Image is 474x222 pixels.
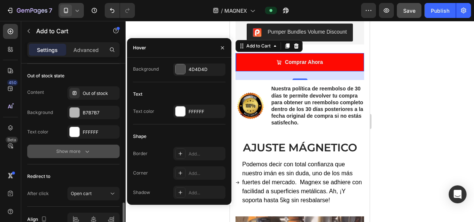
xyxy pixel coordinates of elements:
[403,7,415,14] span: Save
[7,80,18,86] div: 450
[83,110,118,116] div: B7B7B7
[83,129,118,136] div: FFFFFF
[449,185,467,203] div: Open Intercom Messenger
[133,44,146,51] div: Hover
[133,189,150,196] div: Shadow
[73,46,99,54] p: Advanced
[27,190,49,197] div: After click
[424,3,456,18] button: Publish
[133,170,148,176] div: Corner
[6,137,18,143] div: Beta
[27,109,53,116] div: Background
[431,7,449,15] div: Publish
[224,7,247,15] span: MAGNEX
[189,189,224,196] div: Add...
[27,173,50,180] div: Redirect to
[133,108,154,115] div: Text color
[189,66,224,73] div: 4D4D4D
[221,7,223,15] span: /
[397,3,421,18] button: Save
[189,170,224,177] div: Add...
[83,90,118,97] div: Out of stock
[27,145,120,158] button: Show more
[133,133,146,140] div: Shape
[27,73,64,79] div: Out of stock state
[230,21,370,222] iframe: Design area
[133,66,159,73] div: Background
[189,108,224,115] div: FFFFFF
[56,148,91,155] div: Show more
[105,3,135,18] div: Undo/Redo
[67,187,120,200] button: Open cart
[27,129,48,135] div: Text color
[133,91,142,98] div: Text
[189,151,224,157] div: Add...
[36,27,99,36] p: Add to Cart
[71,191,92,196] span: Open cart
[133,150,148,157] div: Border
[27,89,44,96] div: Content
[3,3,56,18] button: 7
[49,6,52,15] p: 7
[37,46,58,54] p: Settings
